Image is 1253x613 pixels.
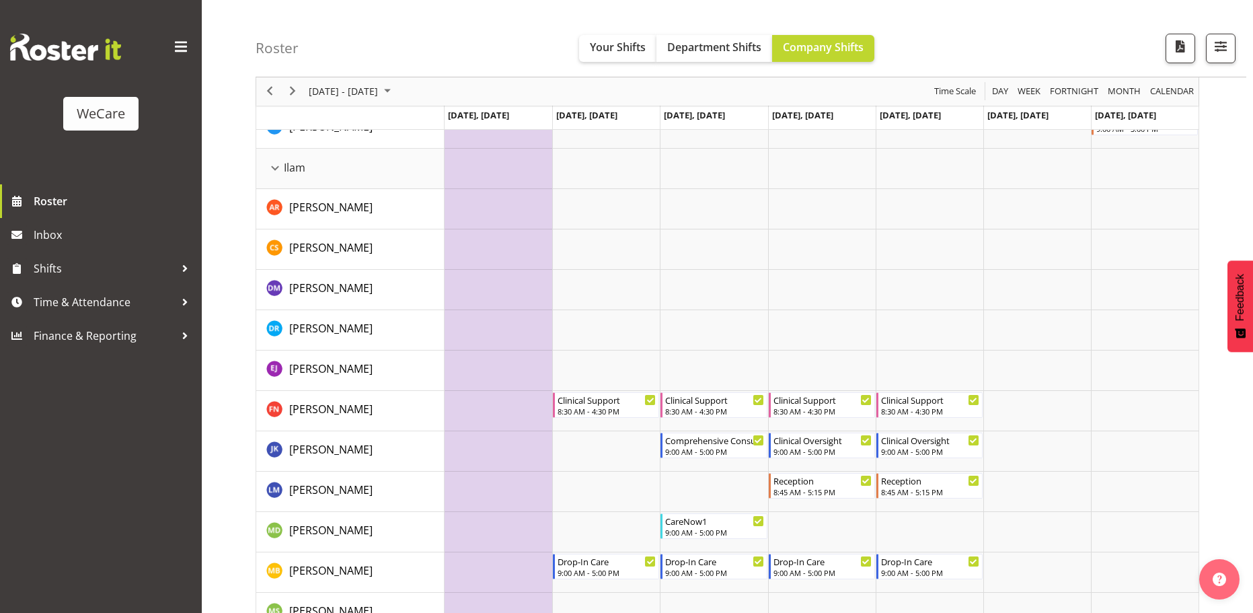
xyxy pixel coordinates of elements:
span: [PERSON_NAME] [289,442,373,457]
td: Matthew Brewer resource [256,552,445,593]
div: Lainie Montgomery"s event - Reception Begin From Thursday, October 30, 2025 at 8:45:00 AM GMT+13:... [769,473,875,499]
button: Company Shifts [772,35,874,62]
div: Matthew Brewer"s event - Drop-In Care Begin From Friday, October 31, 2025 at 9:00:00 AM GMT+13:00... [876,554,983,579]
button: Your Shifts [579,35,656,62]
span: Day [991,83,1010,100]
div: WeCare [77,104,125,124]
button: Filter Shifts [1206,34,1236,63]
button: Time Scale [932,83,979,100]
div: Drop-In Care [558,554,656,568]
div: Oct 27 - Nov 02, 2025 [304,77,399,106]
button: Timeline Month [1106,83,1143,100]
div: next period [281,77,304,106]
a: [PERSON_NAME] [289,320,373,336]
div: CareNow1 [665,514,763,528]
div: Clinical Oversight [773,433,872,447]
span: [PERSON_NAME] [289,482,373,497]
span: calendar [1149,83,1195,100]
div: 8:30 AM - 4:30 PM [558,406,656,417]
span: [DATE], [DATE] [448,109,509,121]
span: [DATE], [DATE] [880,109,941,121]
div: 9:00 AM - 5:00 PM [773,567,872,578]
span: Company Shifts [783,40,864,55]
button: Download a PDF of the roster according to the set date range. [1166,34,1195,63]
span: Time & Attendance [34,292,175,312]
span: [PERSON_NAME] [289,119,373,134]
div: Matthew Brewer"s event - Drop-In Care Begin From Tuesday, October 28, 2025 at 9:00:00 AM GMT+13:0... [553,554,659,579]
div: John Ko"s event - Comprehensive Consult Begin From Wednesday, October 29, 2025 at 9:00:00 AM GMT+... [660,433,767,458]
a: [PERSON_NAME] [289,522,373,538]
td: Ilam resource [256,149,445,189]
div: 8:45 AM - 5:15 PM [881,486,979,497]
div: 8:45 AM - 5:15 PM [773,486,872,497]
span: Month [1106,83,1142,100]
span: [DATE], [DATE] [987,109,1049,121]
td: Deepti Mahajan resource [256,270,445,310]
div: 9:00 AM - 5:00 PM [881,446,979,457]
a: [PERSON_NAME] [289,199,373,215]
span: Week [1016,83,1042,100]
td: Firdous Naqvi resource [256,391,445,431]
span: [PERSON_NAME] [289,402,373,417]
div: Clinical Support [665,393,763,406]
button: Fortnight [1048,83,1101,100]
span: Department Shifts [667,40,761,55]
div: John Ko"s event - Clinical Oversight Begin From Thursday, October 30, 2025 at 9:00:00 AM GMT+13:0... [769,433,875,458]
div: Clinical Support [773,393,872,406]
div: Drop-In Care [665,554,763,568]
img: help-xxl-2.png [1213,573,1226,586]
span: Feedback [1234,274,1246,321]
td: Deepti Raturi resource [256,310,445,351]
div: Firdous Naqvi"s event - Clinical Support Begin From Wednesday, October 29, 2025 at 8:30:00 AM GMT... [660,392,767,418]
span: Shifts [34,258,175,279]
a: [PERSON_NAME] [289,361,373,377]
div: 9:00 AM - 5:00 PM [881,567,979,578]
span: [DATE], [DATE] [664,109,725,121]
td: Catherine Stewart resource [256,229,445,270]
h4: Roster [256,40,299,56]
button: Department Shifts [656,35,772,62]
span: [DATE], [DATE] [772,109,833,121]
div: 9:00 AM - 5:00 PM [773,446,872,457]
span: [PERSON_NAME] [289,321,373,336]
div: Firdous Naqvi"s event - Clinical Support Begin From Thursday, October 30, 2025 at 8:30:00 AM GMT+... [769,392,875,418]
span: [DATE], [DATE] [1095,109,1156,121]
div: 8:30 AM - 4:30 PM [665,406,763,417]
a: [PERSON_NAME] [289,441,373,458]
a: [PERSON_NAME] [289,280,373,296]
div: 9:00 AM - 5:00 PM [665,527,763,538]
div: Clinical Support [558,393,656,406]
span: Finance & Reporting [34,326,175,346]
button: Timeline Week [1016,83,1043,100]
span: Your Shifts [590,40,646,55]
td: Lainie Montgomery resource [256,472,445,512]
button: Feedback - Show survey [1227,260,1253,352]
button: Next [284,83,302,100]
span: Time Scale [933,83,977,100]
td: Andrea Ramirez resource [256,189,445,229]
a: [PERSON_NAME] [289,401,373,417]
div: Drop-In Care [773,554,872,568]
div: 9:00 AM - 5:00 PM [558,567,656,578]
span: Ilam [284,159,305,176]
div: Matthew Brewer"s event - Drop-In Care Begin From Wednesday, October 29, 2025 at 9:00:00 AM GMT+13... [660,554,767,579]
div: Comprehensive Consult [665,433,763,447]
td: John Ko resource [256,431,445,472]
span: Inbox [34,225,195,245]
div: Matthew Brewer"s event - Drop-In Care Begin From Thursday, October 30, 2025 at 9:00:00 AM GMT+13:... [769,554,875,579]
div: Lainie Montgomery"s event - Reception Begin From Friday, October 31, 2025 at 8:45:00 AM GMT+13:00... [876,473,983,499]
button: Previous [261,83,279,100]
button: Timeline Day [990,83,1011,100]
div: John Ko"s event - Clinical Oversight Begin From Friday, October 31, 2025 at 9:00:00 AM GMT+13:00 ... [876,433,983,458]
div: Reception [881,474,979,487]
div: Marie-Claire Dickson-Bakker"s event - CareNow1 Begin From Wednesday, October 29, 2025 at 9:00:00 ... [660,513,767,539]
td: Marie-Claire Dickson-Bakker resource [256,512,445,552]
span: Fortnight [1049,83,1100,100]
span: [PERSON_NAME] [289,240,373,255]
div: Clinical Support [881,393,979,406]
button: October 2025 [307,83,397,100]
div: previous period [258,77,281,106]
a: [PERSON_NAME] [289,563,373,579]
div: Drop-In Care [881,554,979,568]
td: Ella Jarvis resource [256,351,445,391]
